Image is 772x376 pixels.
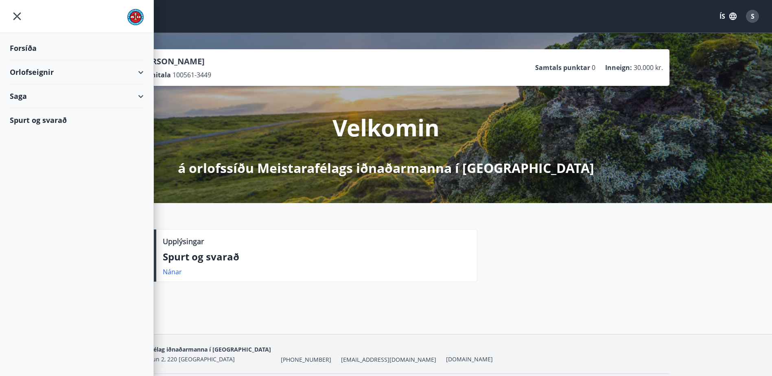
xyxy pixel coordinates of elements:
span: Bæjarhraun 2, 220 [GEOGRAPHIC_DATA] [127,355,235,363]
p: [PERSON_NAME] [139,56,211,67]
span: S [751,12,755,21]
span: 100561-3449 [173,70,211,79]
a: Nánar [163,267,182,276]
div: Saga [10,84,144,108]
p: á orlofssíðu Meistarafélags iðnaðarmanna í [GEOGRAPHIC_DATA] [178,159,594,177]
span: [PHONE_NUMBER] [281,356,331,364]
button: S [743,7,762,26]
p: Samtals punktar [535,63,590,72]
span: 0 [592,63,595,72]
span: 30.000 kr. [634,63,663,72]
div: Forsíða [10,36,144,60]
button: menu [10,9,24,24]
span: [EMAIL_ADDRESS][DOMAIN_NAME] [341,356,436,364]
span: Meistarafélag iðnaðarmanna í [GEOGRAPHIC_DATA] [127,345,271,353]
p: Velkomin [332,112,440,143]
div: Orlofseignir [10,60,144,84]
button: ÍS [715,9,741,24]
p: Kennitala [139,70,171,79]
p: Inneign : [605,63,632,72]
p: Upplýsingar [163,236,204,247]
img: union_logo [127,9,144,25]
div: Spurt og svarað [10,108,144,132]
a: [DOMAIN_NAME] [446,355,493,363]
p: Spurt og svarað [163,250,470,264]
